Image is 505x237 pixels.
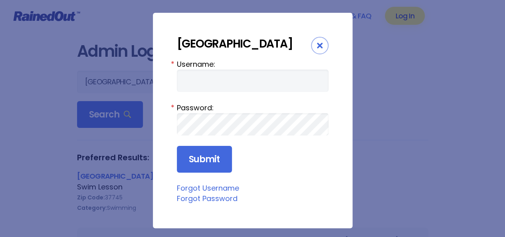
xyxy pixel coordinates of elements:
div: Close [311,37,329,54]
label: Password: [177,102,329,113]
input: Submit [177,146,232,173]
a: Forgot Password [177,193,238,203]
label: Username: [177,59,329,70]
div: [GEOGRAPHIC_DATA] [177,37,311,51]
a: Forgot Username [177,183,239,193]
